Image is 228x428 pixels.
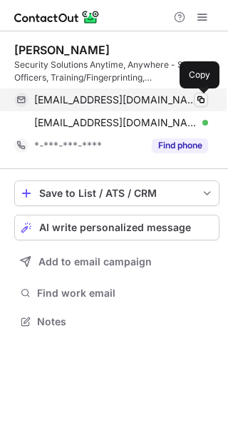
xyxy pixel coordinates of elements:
[152,138,208,153] button: Reveal Button
[37,287,214,300] span: Find work email
[34,93,197,106] span: [EMAIL_ADDRESS][DOMAIN_NAME]
[14,9,100,26] img: ContactOut v5.3.10
[38,256,152,267] span: Add to email campaign
[14,58,219,84] div: Security Solutions Anytime, Anywhere - Security Officers, Training/Fingerprinting, Consulting/Inv...
[34,116,197,129] span: [EMAIL_ADDRESS][DOMAIN_NAME]
[39,222,191,233] span: AI write personalized message
[14,283,219,303] button: Find work email
[14,43,110,57] div: [PERSON_NAME]
[14,215,219,240] button: AI write personalized message
[39,188,195,199] div: Save to List / ATS / CRM
[14,180,219,206] button: save-profile-one-click
[37,315,214,328] span: Notes
[14,249,219,275] button: Add to email campaign
[14,312,219,332] button: Notes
